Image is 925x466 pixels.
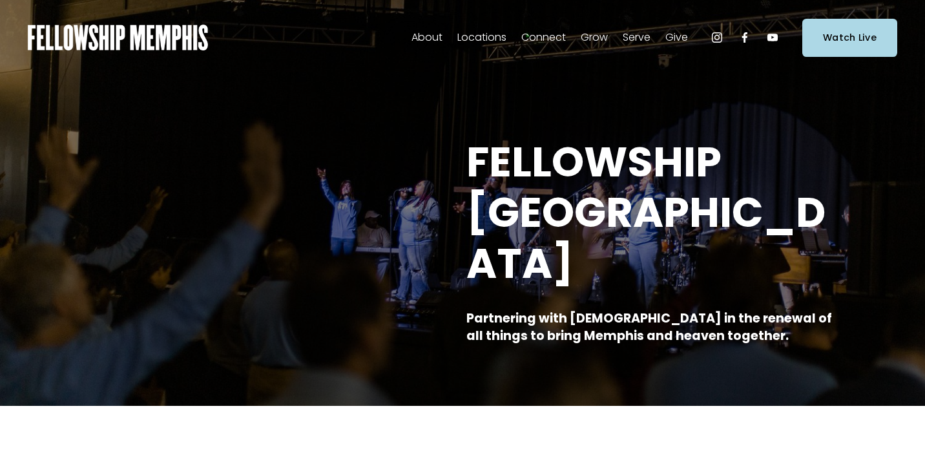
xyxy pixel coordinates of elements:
[521,28,566,47] span: Connect
[665,28,688,47] span: Give
[623,28,650,47] span: Serve
[623,27,650,48] a: folder dropdown
[457,28,506,47] span: Locations
[466,310,835,344] strong: Partnering with [DEMOGRAPHIC_DATA] in the renewal of all things to bring Memphis and heaven toget...
[766,31,779,44] a: YouTube
[711,31,723,44] a: Instagram
[466,133,826,293] strong: FELLOWSHIP [GEOGRAPHIC_DATA]
[457,27,506,48] a: folder dropdown
[411,28,442,47] span: About
[802,19,897,57] a: Watch Live
[581,28,608,47] span: Grow
[411,27,442,48] a: folder dropdown
[521,27,566,48] a: folder dropdown
[28,25,208,50] img: Fellowship Memphis
[665,27,688,48] a: folder dropdown
[581,27,608,48] a: folder dropdown
[738,31,751,44] a: Facebook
